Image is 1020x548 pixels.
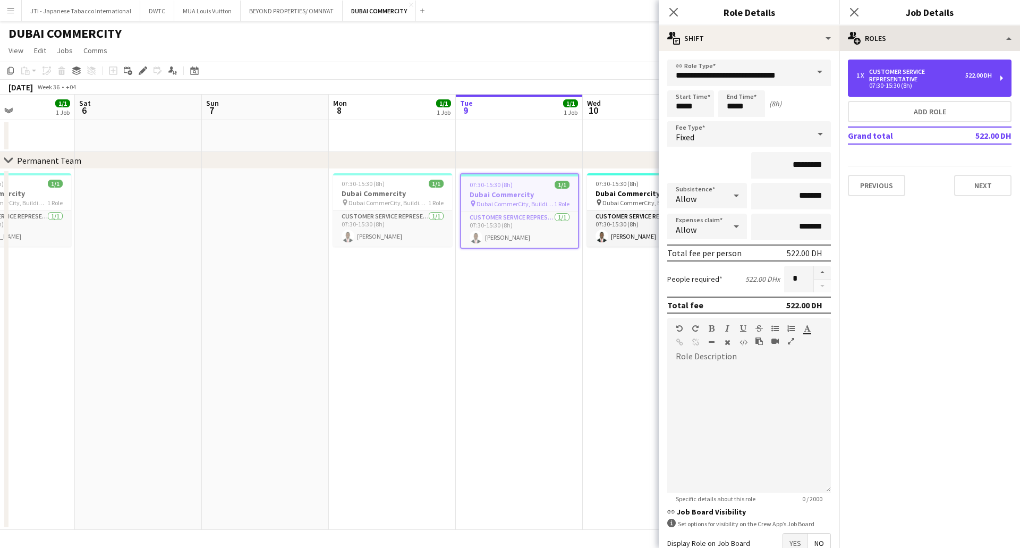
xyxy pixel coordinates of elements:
button: Clear Formatting [724,338,731,347]
button: Insert video [771,337,779,345]
a: Edit [30,44,50,57]
button: MUA Louis Vuitton [174,1,241,21]
button: Unordered List [771,324,779,333]
app-job-card: 07:30-15:30 (8h)1/1Dubai Commercity Dubai CommerCity, Building 2, Ground floor1 RoleCustomer Serv... [460,173,579,249]
button: DWTC [140,1,174,21]
button: Text Color [803,324,811,333]
span: View [8,46,23,55]
div: [DATE] [8,82,33,92]
span: 1/1 [436,99,451,107]
h3: Dubai Commercity [587,189,706,198]
div: Total fee per person [667,248,742,258]
button: Italic [724,324,731,333]
span: 0 / 2000 [794,495,831,503]
button: Increase [814,266,831,280]
a: View [4,44,28,57]
span: Specific details about this role [667,495,764,503]
button: Redo [692,324,699,333]
span: Week 36 [35,83,62,91]
button: HTML Code [739,338,747,347]
span: Comms [83,46,107,55]
span: Sat [79,98,91,108]
button: Paste as plain text [755,337,763,345]
span: 1/1 [563,99,578,107]
div: Roles [839,26,1020,51]
app-card-role: Customer Service Representative1/107:30-15:30 (8h)[PERSON_NAME] [461,212,578,248]
div: 1 Job [56,108,70,116]
label: Display Role on Job Board [667,538,750,548]
div: Customer Service Representative [869,68,965,83]
span: Dubai CommerCity, Building 2, Ground floor [477,200,554,208]
td: 522.00 DH [945,127,1011,144]
span: 07:30-15:30 (8h) [596,180,639,188]
span: 1/1 [429,180,444,188]
span: Tue [460,98,473,108]
div: +04 [66,83,76,91]
span: Mon [333,98,347,108]
span: Allow [676,193,696,204]
span: 1 Role [554,200,569,208]
button: Fullscreen [787,337,795,345]
div: 522.00 DH [786,300,822,310]
h1: DUBAI COMMERCITY [8,26,122,41]
button: Next [954,175,1011,196]
div: 522.00 DH [787,248,822,258]
button: Horizontal Line [708,338,715,347]
app-card-role: Customer Service Representative1/107:30-15:30 (8h)[PERSON_NAME] [587,210,706,247]
span: 7 [205,104,219,116]
button: BEYOND PROPERTIES/ OMNIYAT [241,1,343,21]
div: 522.00 DH x [745,274,780,284]
span: 1 Role [47,199,63,207]
span: 1/1 [48,180,63,188]
span: Dubai CommerCity, Building 2, Ground floor [348,199,428,207]
button: Ordered List [787,324,795,333]
h3: Job Board Visibility [667,507,831,517]
h3: Dubai Commercity [461,190,578,199]
h3: Role Details [659,5,839,19]
button: JTI - Japanese Tabacco International [22,1,140,21]
button: Undo [676,324,683,333]
span: 1 Role [428,199,444,207]
span: 1/1 [55,99,70,107]
span: 10 [585,104,601,116]
button: DUBAI COMMERCITY [343,1,416,21]
div: Total fee [667,300,703,310]
span: Jobs [57,46,73,55]
span: 07:30-15:30 (8h) [470,181,513,189]
app-job-card: 07:30-15:30 (8h)1/1Dubai Commercity Dubai CommerCity, Building 2, Ground floor1 RoleCustomer Serv... [333,173,452,247]
h3: Dubai Commercity [333,189,452,198]
span: Edit [34,46,46,55]
button: Previous [848,175,905,196]
span: Dubai CommerCity, Building 2, Ground floor [602,199,682,207]
h3: Job Details [839,5,1020,19]
span: Allow [676,224,696,235]
div: 07:30-15:30 (8h) [856,83,992,88]
div: 1 Job [564,108,577,116]
span: 6 [78,104,91,116]
div: 1 Job [437,108,450,116]
button: Add role [848,101,1011,122]
div: (8h) [769,99,781,108]
div: 522.00 DH [965,72,992,79]
td: Grand total [848,127,945,144]
span: 8 [331,104,347,116]
span: Wed [587,98,601,108]
span: 1/1 [555,181,569,189]
div: Shift [659,26,839,51]
a: Comms [79,44,112,57]
span: 07:30-15:30 (8h) [342,180,385,188]
app-card-role: Customer Service Representative1/107:30-15:30 (8h)[PERSON_NAME] [333,210,452,247]
app-job-card: 07:30-15:30 (8h)1/1Dubai Commercity Dubai CommerCity, Building 2, Ground floor1 RoleCustomer Serv... [587,173,706,247]
button: Bold [708,324,715,333]
span: Sun [206,98,219,108]
div: 1 x [856,72,869,79]
span: 9 [458,104,473,116]
div: Permanent Team [17,155,81,166]
a: Jobs [53,44,77,57]
div: Set options for visibility on the Crew App’s Job Board [667,519,831,529]
span: Fixed [676,132,694,142]
label: People required [667,274,722,284]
